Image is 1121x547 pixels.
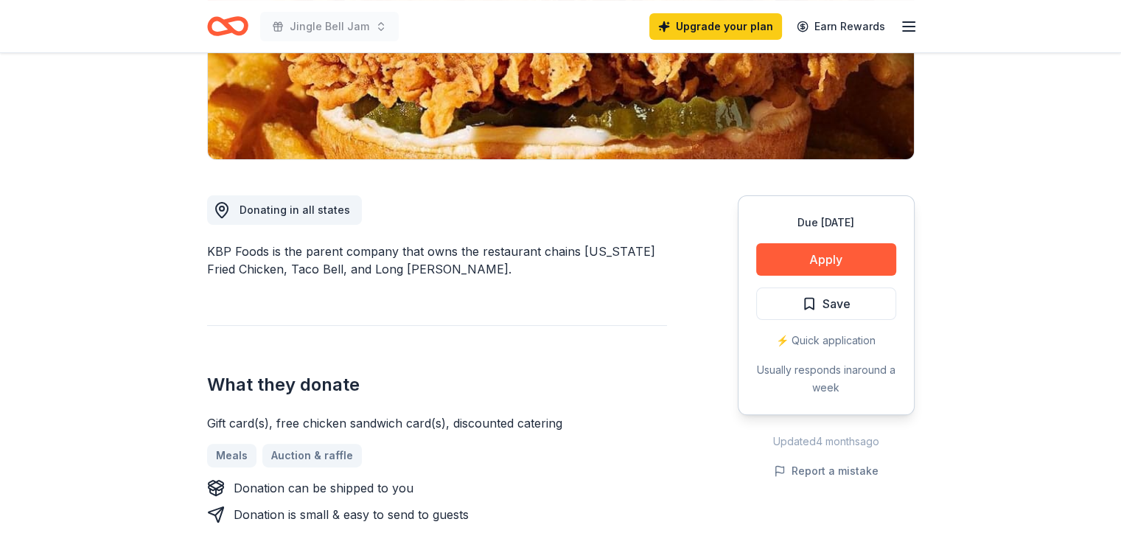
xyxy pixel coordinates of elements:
button: Save [756,288,896,320]
div: Donation is small & easy to send to guests [234,506,469,523]
h2: What they donate [207,373,667,397]
span: Donating in all states [240,203,350,216]
button: Report a mistake [774,462,879,480]
a: Meals [207,444,256,467]
div: Donation can be shipped to you [234,479,413,497]
button: Jingle Bell Jam [260,12,399,41]
div: Gift card(s), free chicken sandwich card(s), discounted catering [207,414,667,432]
a: Auction & raffle [262,444,362,467]
a: Earn Rewards [788,13,894,40]
span: Save [823,294,851,313]
div: Updated 4 months ago [738,433,915,450]
span: Jingle Bell Jam [290,18,369,35]
a: Upgrade your plan [649,13,782,40]
div: Usually responds in around a week [756,361,896,397]
a: Home [207,9,248,43]
button: Apply [756,243,896,276]
div: ⚡️ Quick application [756,332,896,349]
div: Due [DATE] [756,214,896,231]
div: KBP Foods is the parent company that owns the restaurant chains [US_STATE] Fried Chicken, Taco Be... [207,243,667,278]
